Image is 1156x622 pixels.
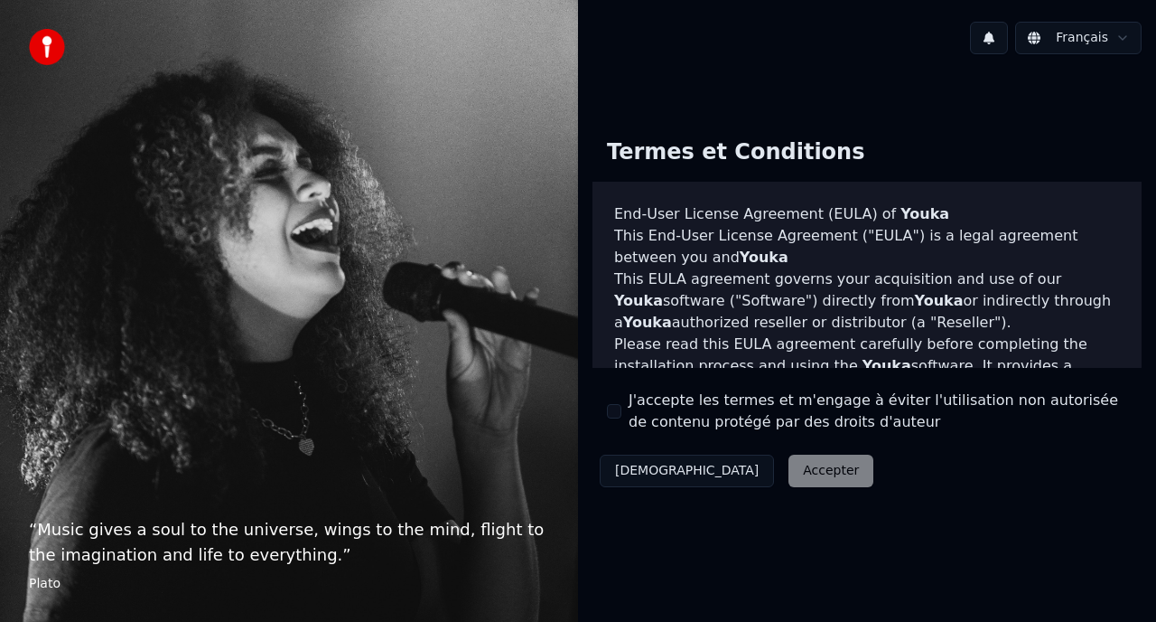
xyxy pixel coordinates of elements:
[900,205,949,222] span: Youka
[915,292,964,309] span: Youka
[740,249,788,266] span: Youka
[29,575,549,593] footer: Plato
[629,390,1127,433] label: J'accepte les termes et m'engage à éviter l'utilisation non autorisée de contenu protégé par des ...
[614,292,663,309] span: Youka
[614,334,1120,420] p: Please read this EULA agreement carefully before completing the installation process and using th...
[592,124,879,182] div: Termes et Conditions
[29,517,549,568] p: “ Music gives a soul to the universe, wings to the mind, flight to the imagination and life to ev...
[600,455,774,487] button: [DEMOGRAPHIC_DATA]
[614,269,1120,334] p: This EULA agreement governs your acquisition and use of our software ("Software") directly from o...
[623,314,672,331] span: Youka
[862,357,911,374] span: Youka
[614,203,1120,225] h3: End-User License Agreement (EULA) of
[29,29,65,65] img: youka
[614,225,1120,269] p: This End-User License Agreement ("EULA") is a legal agreement between you and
